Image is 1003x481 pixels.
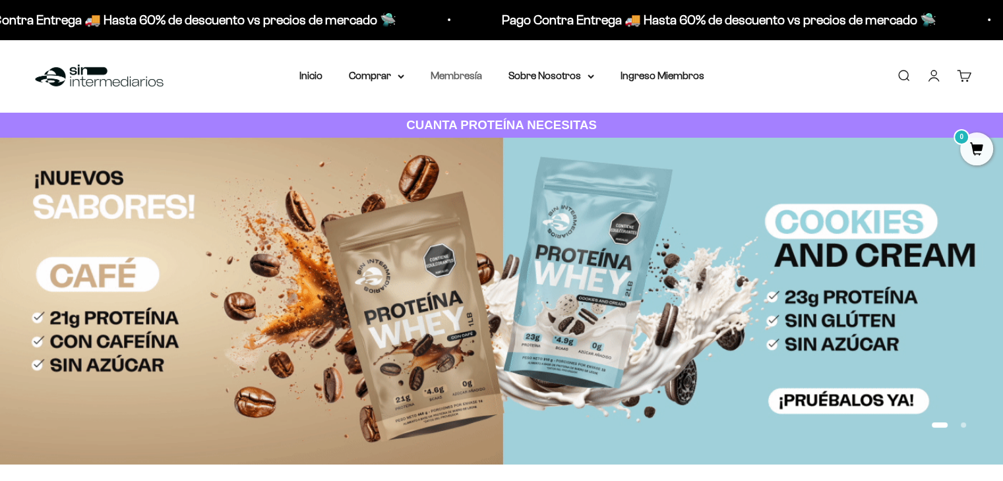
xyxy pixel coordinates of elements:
strong: CUANTA PROTEÍNA NECESITAS [406,118,597,132]
a: Membresía [431,70,482,81]
a: Inicio [299,70,322,81]
p: Pago Contra Entrega 🚚 Hasta 60% de descuento vs precios de mercado 🛸 [497,9,931,30]
summary: Sobre Nosotros [508,67,594,84]
mark: 0 [954,129,969,145]
a: Ingreso Miembros [621,70,704,81]
summary: Comprar [349,67,404,84]
a: 0 [960,143,993,157]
